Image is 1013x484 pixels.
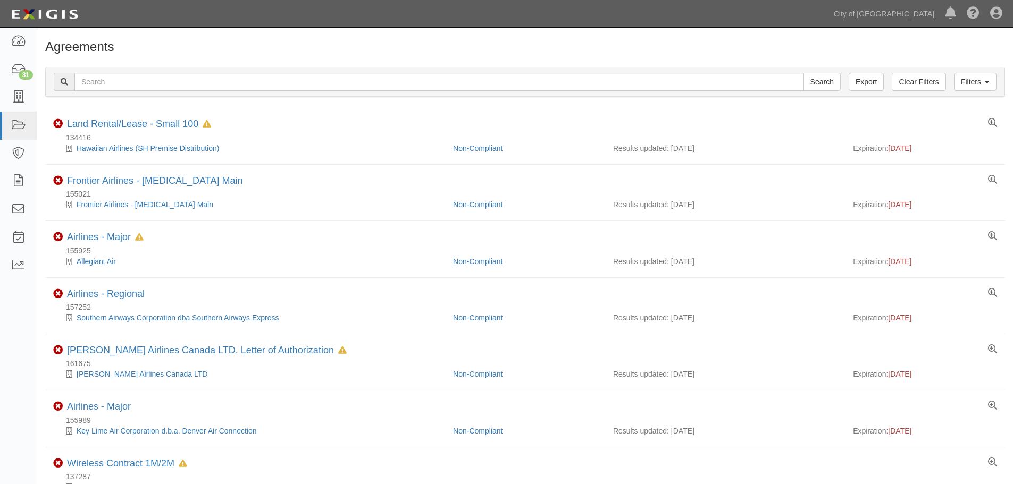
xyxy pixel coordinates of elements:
[77,370,207,378] a: [PERSON_NAME] Airlines Canada LTD
[613,369,837,379] div: Results updated: [DATE]
[453,427,503,435] a: Non-Compliant
[53,458,63,468] i: Non-Compliant
[67,345,334,355] a: [PERSON_NAME] Airlines Canada LTD. Letter of Authorization
[67,288,145,299] a: Airlines - Regional
[53,199,445,210] div: Frontier Airlines - T3 Main
[53,426,445,436] div: Key Lime Air Corporation d.b.a. Denver Air Connection
[135,234,144,241] i: In Default since 07/03/2025
[613,256,837,267] div: Results updated: [DATE]
[967,7,979,20] i: Help Center - Complianz
[67,118,211,130] div: Land Rental/Lease - Small 100
[338,347,347,354] i: In Default since 05/28/2025
[453,144,503,152] a: Non-Compliant
[988,401,997,411] a: View results summary
[53,176,63,185] i: Non-Compliant
[53,189,1005,199] div: 155021
[853,312,997,323] div: Expiration:
[77,144,219,152] a: Hawaiian Airlines (SH Premise Distribution)
[67,118,198,129] a: Land Rental/Lease - Small 100
[67,232,144,243] div: Airlines - Major
[8,5,81,24] img: logo-5460c22ac91f19d4615b14bd174203de0afe785f0fc80cf4dbbc73dc1793850b.png
[74,73,804,91] input: Search
[77,427,257,435] a: Key Lime Air Corporation d.b.a. Denver Air Connection
[53,345,63,355] i: Non-Compliant
[53,471,1005,482] div: 137287
[888,144,911,152] span: [DATE]
[179,460,187,468] i: In Default since 07/22/2025
[988,288,997,298] a: View results summary
[892,73,945,91] a: Clear Filters
[853,143,997,154] div: Expiration:
[53,256,445,267] div: Allegiant Air
[77,257,116,266] a: Allegiant Air
[67,458,174,469] a: Wireless Contract 1M/2M
[453,200,503,209] a: Non-Compliant
[77,313,279,322] a: Southern Airways Corporation dba Southern Airways Express
[53,415,1005,426] div: 155989
[988,345,997,354] a: View results summary
[803,73,841,91] input: Search
[67,175,242,186] a: Frontier Airlines - [MEDICAL_DATA] Main
[67,288,145,300] div: Airlines - Regional
[67,458,187,470] div: Wireless Contract 1M/2M
[53,119,63,129] i: Non-Compliant
[453,370,503,378] a: Non-Compliant
[853,426,997,436] div: Expiration:
[77,200,213,209] a: Frontier Airlines - [MEDICAL_DATA] Main
[67,401,131,413] div: Airlines - Major
[53,369,445,379] div: Porter Airlines Canada LTD
[67,401,131,412] a: Airlines - Major
[988,175,997,185] a: View results summary
[45,40,1005,54] h1: Agreements
[849,73,884,91] a: Export
[613,143,837,154] div: Results updated: [DATE]
[888,257,911,266] span: [DATE]
[53,132,1005,143] div: 134416
[53,302,1005,312] div: 157252
[853,199,997,210] div: Expiration:
[53,312,445,323] div: Southern Airways Corporation dba Southern Airways Express
[67,345,347,356] div: Porter Airlines Canada LTD. Letter of Authorization
[853,369,997,379] div: Expiration:
[53,143,445,154] div: Hawaiian Airlines (SH Premise Distribution)
[53,289,63,299] i: Non-Compliant
[613,312,837,323] div: Results updated: [DATE]
[613,199,837,210] div: Results updated: [DATE]
[67,232,131,242] a: Airlines - Major
[453,257,503,266] a: Non-Compliant
[613,426,837,436] div: Results updated: [DATE]
[954,73,997,91] a: Filters
[67,175,242,187] div: Frontier Airlines - T3 Main
[888,370,911,378] span: [DATE]
[53,358,1005,369] div: 161675
[203,121,211,128] i: In Default since 09/12/2025
[53,402,63,411] i: Non-Compliant
[19,70,33,80] div: 31
[853,256,997,267] div: Expiration:
[988,118,997,128] a: View results summary
[453,313,503,322] a: Non-Compliant
[53,245,1005,256] div: 155925
[888,200,911,209] span: [DATE]
[828,3,940,24] a: City of [GEOGRAPHIC_DATA]
[988,458,997,468] a: View results summary
[888,313,911,322] span: [DATE]
[888,427,911,435] span: [DATE]
[53,232,63,242] i: Non-Compliant
[988,232,997,241] a: View results summary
